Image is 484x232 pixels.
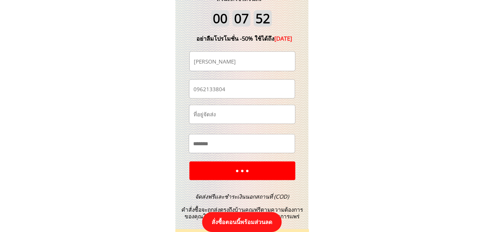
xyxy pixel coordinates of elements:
p: ● ● ● [189,161,296,180]
h3: คำสั่งซื้อจะถูกส่งตรงถึงบ้านคุณฟรีตามความต้องการของคุณในขณะที่ปิดมาตรฐานการป้องกันการแพร่ระบาด [178,194,307,227]
span: จัดส่งฟรีและชำระเงินนอกสถานที่ (COD) [195,193,289,200]
input: เบอร์โทรศัพท์ [192,80,292,98]
div: อย่าลืมโปรโมชั่น -50% ใช้ได้ถึง [187,34,302,43]
p: สั่งซื้อตอนนี้พร้อมส่วนลด [202,212,282,232]
input: ชื่อ-นามสกุล [192,52,292,71]
input: ที่อยู่จัดส่ง [192,105,292,124]
span: [DATE] [274,35,292,42]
